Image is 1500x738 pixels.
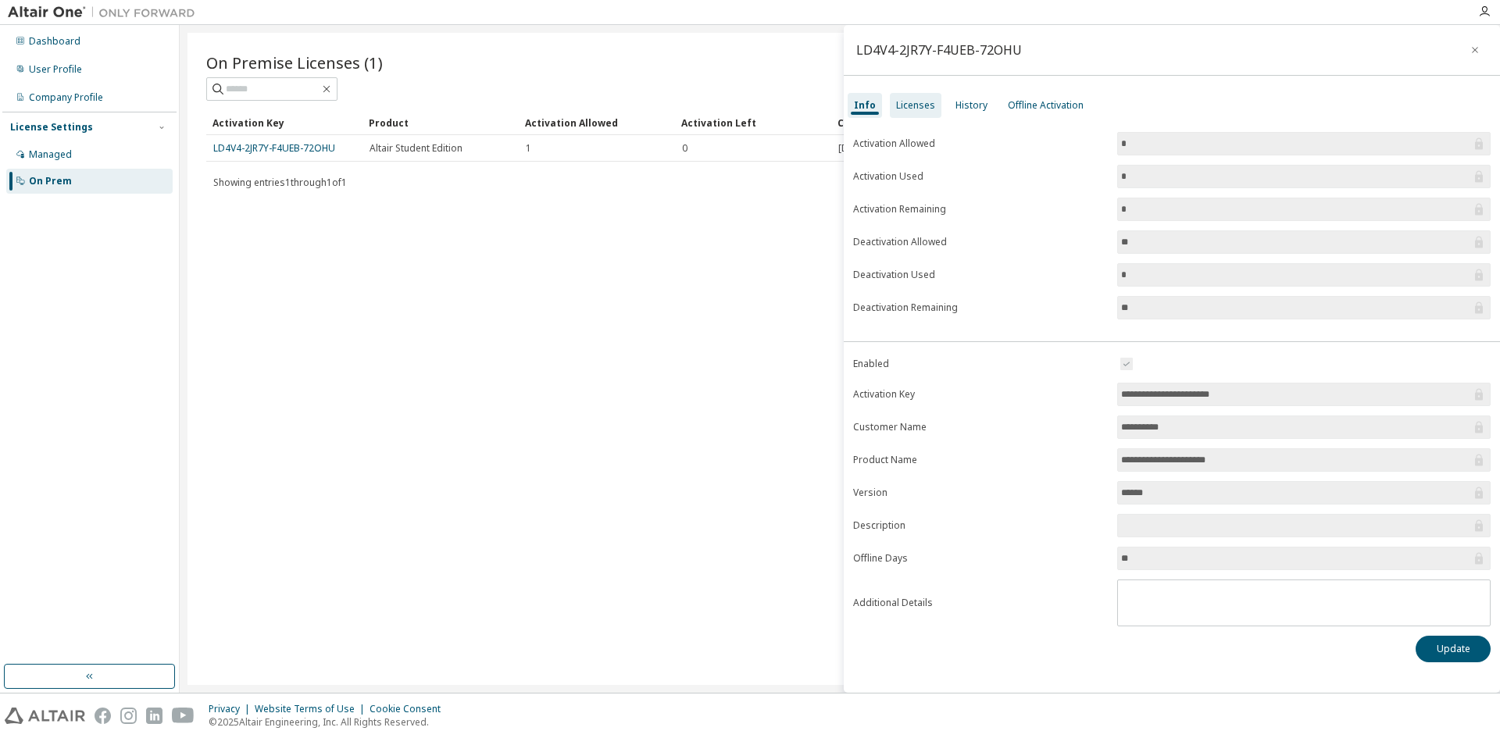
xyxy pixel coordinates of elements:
[209,715,450,729] p: © 2025 Altair Engineering, Inc. All Rights Reserved.
[146,708,162,724] img: linkedin.svg
[853,454,1108,466] label: Product Name
[1008,99,1084,112] div: Offline Activation
[369,110,512,135] div: Product
[29,175,72,187] div: On Prem
[681,110,825,135] div: Activation Left
[853,269,1108,281] label: Deactivation Used
[853,358,1108,370] label: Enabled
[853,203,1108,216] label: Activation Remaining
[1416,636,1491,662] button: Update
[853,519,1108,532] label: Description
[853,236,1108,248] label: Deactivation Allowed
[120,708,137,724] img: instagram.svg
[209,703,255,715] div: Privacy
[29,148,72,161] div: Managed
[853,597,1108,609] label: Additional Details
[853,552,1108,565] label: Offline Days
[213,141,335,155] a: LD4V4-2JR7Y-F4UEB-72OHU
[8,5,203,20] img: Altair One
[172,708,195,724] img: youtube.svg
[853,170,1108,183] label: Activation Used
[853,421,1108,433] label: Customer Name
[526,142,531,155] span: 1
[95,708,111,724] img: facebook.svg
[29,91,103,104] div: Company Profile
[896,99,935,112] div: Licenses
[853,487,1108,499] label: Version
[29,35,80,48] div: Dashboard
[213,176,347,189] span: Showing entries 1 through 1 of 1
[856,44,1022,56] div: LD4V4-2JR7Y-F4UEB-72OHU
[853,388,1108,401] label: Activation Key
[838,142,908,155] span: [DATE] 08:37:00
[955,99,987,112] div: History
[853,137,1108,150] label: Activation Allowed
[5,708,85,724] img: altair_logo.svg
[837,110,1405,135] div: Creation Date
[10,121,93,134] div: License Settings
[212,110,356,135] div: Activation Key
[682,142,687,155] span: 0
[854,99,876,112] div: Info
[853,301,1108,314] label: Deactivation Remaining
[370,703,450,715] div: Cookie Consent
[255,703,370,715] div: Website Terms of Use
[206,52,383,73] span: On Premise Licenses (1)
[370,142,462,155] span: Altair Student Edition
[29,63,82,76] div: User Profile
[525,110,669,135] div: Activation Allowed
